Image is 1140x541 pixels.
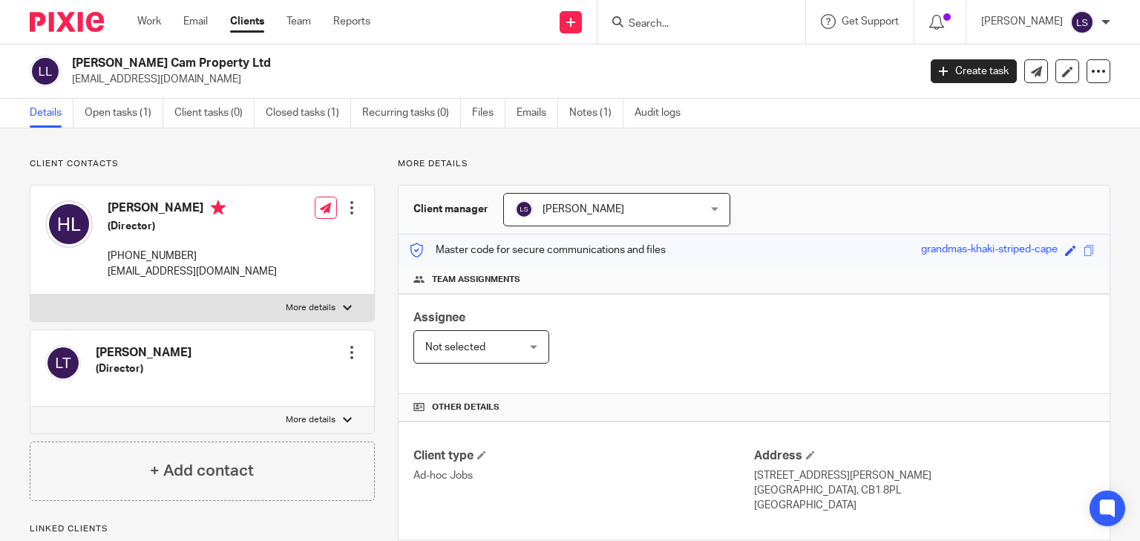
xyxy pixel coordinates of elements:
[108,264,277,279] p: [EMAIL_ADDRESS][DOMAIN_NAME]
[30,12,104,32] img: Pixie
[754,498,1095,513] p: [GEOGRAPHIC_DATA]
[754,448,1095,464] h4: Address
[754,468,1095,483] p: [STREET_ADDRESS][PERSON_NAME]
[413,468,754,483] p: Ad-hoc Jobs
[183,14,208,29] a: Email
[1070,10,1094,34] img: svg%3E
[410,243,666,258] p: Master code for secure communications and files
[286,14,311,29] a: Team
[413,202,488,217] h3: Client manager
[286,302,335,314] p: More details
[472,99,505,128] a: Files
[30,56,61,87] img: svg%3E
[45,345,81,381] img: svg%3E
[921,242,1058,259] div: grandmas-khaki-striped-cape
[432,401,499,413] span: Other details
[842,16,899,27] span: Get Support
[425,342,485,353] span: Not selected
[266,99,351,128] a: Closed tasks (1)
[362,99,461,128] a: Recurring tasks (0)
[137,14,161,29] a: Work
[543,204,624,214] span: [PERSON_NAME]
[413,312,465,324] span: Assignee
[569,99,623,128] a: Notes (1)
[286,414,335,426] p: More details
[108,200,277,219] h4: [PERSON_NAME]
[96,361,191,376] h5: (Director)
[72,56,741,71] h2: [PERSON_NAME] Cam Property Ltd
[108,249,277,263] p: [PHONE_NUMBER]
[635,99,692,128] a: Audit logs
[85,99,163,128] a: Open tasks (1)
[333,14,370,29] a: Reports
[30,158,375,170] p: Client contacts
[30,99,73,128] a: Details
[230,14,264,29] a: Clients
[981,14,1063,29] p: [PERSON_NAME]
[432,274,520,286] span: Team assignments
[30,523,375,535] p: Linked clients
[45,200,93,248] img: svg%3E
[627,18,761,31] input: Search
[515,200,533,218] img: svg%3E
[517,99,558,128] a: Emails
[398,158,1110,170] p: More details
[96,345,191,361] h4: [PERSON_NAME]
[931,59,1017,83] a: Create task
[413,448,754,464] h4: Client type
[150,459,254,482] h4: + Add contact
[108,219,277,234] h5: (Director)
[211,200,226,215] i: Primary
[754,483,1095,498] p: [GEOGRAPHIC_DATA], CB1 8PL
[174,99,255,128] a: Client tasks (0)
[72,72,908,87] p: [EMAIL_ADDRESS][DOMAIN_NAME]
